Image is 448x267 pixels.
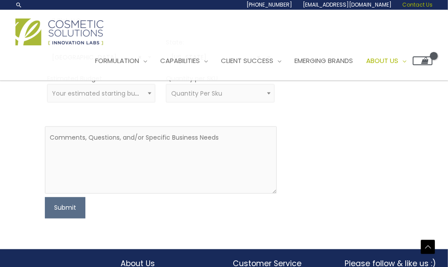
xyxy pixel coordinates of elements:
[88,48,154,74] a: Formulation
[303,1,392,8] span: [EMAIL_ADDRESS][DOMAIN_NAME]
[214,48,288,74] a: Client Success
[171,89,222,98] span: Quantity Per Sku
[160,56,200,65] span: Capabilities
[288,48,360,74] a: Emerging Brands
[402,1,433,8] span: Contact Us
[360,48,413,74] a: About Us
[294,56,353,65] span: Emerging Brands
[246,1,292,8] span: [PHONE_NUMBER]
[45,197,85,219] button: Submit
[52,89,150,98] span: Your estimated starting budget
[95,56,139,65] span: Formulation
[82,48,433,74] nav: Site Navigation
[221,56,273,65] span: Client Success
[366,56,398,65] span: About Us
[154,48,214,74] a: Capabilities
[15,1,22,8] a: Search icon link
[15,19,103,45] img: Cosmetic Solutions Logo
[413,56,433,65] a: View Shopping Cart, empty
